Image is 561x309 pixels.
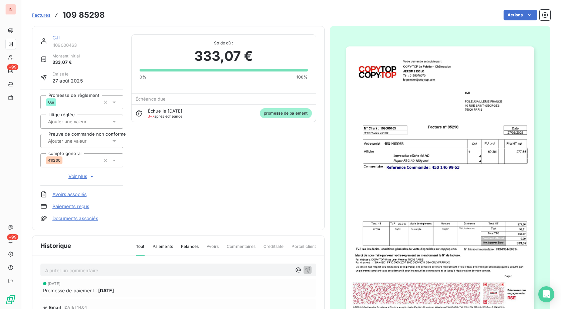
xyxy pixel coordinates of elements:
[40,241,71,250] span: Historique
[148,114,183,118] span: après échéance
[297,74,308,80] span: 100%
[136,244,145,256] span: Tout
[47,119,115,125] input: Ajouter une valeur
[263,244,284,255] span: Creditsafe
[52,203,89,210] a: Paiements reçus
[48,282,60,286] span: [DATE]
[292,244,316,255] span: Portail client
[52,35,60,40] a: CJI
[52,71,83,77] span: Émise le
[52,42,123,48] span: I109000463
[140,40,308,46] span: Solde dû :
[68,173,95,180] span: Voir plus
[7,64,18,70] span: +99
[260,108,312,118] span: promesse de paiement
[7,234,18,240] span: +99
[5,294,16,305] img: Logo LeanPay
[153,244,173,255] span: Paiements
[148,114,154,119] span: J+7
[538,286,554,302] div: Open Intercom Messenger
[227,244,255,255] span: Commentaires
[136,96,166,102] span: Échéance due
[48,100,54,104] span: Oui
[40,173,123,180] button: Voir plus
[504,10,537,20] button: Actions
[32,12,50,18] a: Factures
[43,287,97,294] span: Promesse de paiement :
[194,46,253,66] span: 333,07 €
[98,287,114,294] span: [DATE]
[148,108,182,114] span: Échue le [DATE]
[52,215,98,222] a: Documents associés
[47,138,115,144] input: Ajouter une valeur
[52,77,83,84] span: 27 août 2025
[207,244,219,255] span: Avoirs
[52,191,86,198] a: Avoirs associés
[5,4,16,15] div: IN
[62,9,105,21] h3: 109 85298
[52,53,80,59] span: Montant initial
[140,74,146,80] span: 0%
[48,158,60,162] span: 411200
[181,244,199,255] span: Relances
[52,59,80,66] span: 333,07 €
